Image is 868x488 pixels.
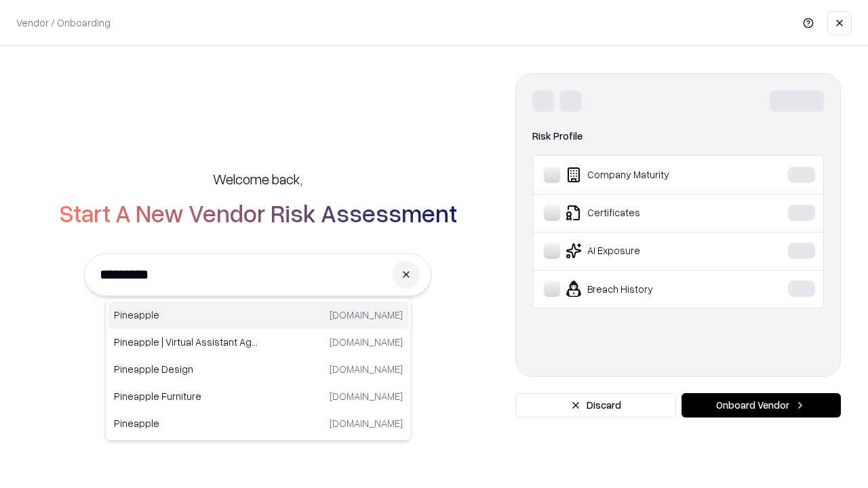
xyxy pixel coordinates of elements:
[544,243,747,259] div: AI Exposure
[544,205,747,221] div: Certificates
[330,389,403,403] p: [DOMAIN_NAME]
[544,281,747,297] div: Breach History
[114,335,258,349] p: Pineapple | Virtual Assistant Agency
[330,335,403,349] p: [DOMAIN_NAME]
[330,416,403,430] p: [DOMAIN_NAME]
[59,199,457,226] h2: Start A New Vendor Risk Assessment
[515,393,676,418] button: Discard
[16,16,111,30] p: Vendor / Onboarding
[330,362,403,376] p: [DOMAIN_NAME]
[114,308,258,322] p: Pineapple
[114,416,258,430] p: Pineapple
[544,167,747,183] div: Company Maturity
[105,298,412,441] div: Suggestions
[114,389,258,403] p: Pineapple Furniture
[532,128,824,144] div: Risk Profile
[114,362,258,376] p: Pineapple Design
[330,308,403,322] p: [DOMAIN_NAME]
[682,393,841,418] button: Onboard Vendor
[213,169,302,188] h5: Welcome back,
